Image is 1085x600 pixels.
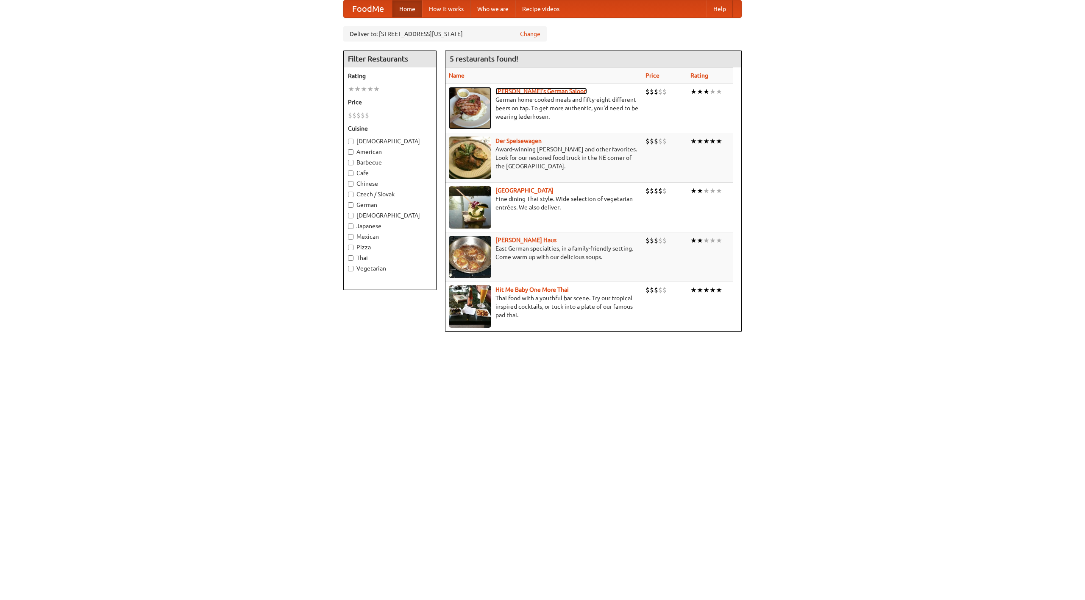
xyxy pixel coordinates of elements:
li: ★ [373,84,380,94]
li: $ [650,87,654,96]
a: Change [520,30,540,38]
p: Award-winning [PERSON_NAME] and other favorites. Look for our restored food truck in the NE corne... [449,145,639,170]
input: Japanese [348,223,353,229]
li: $ [658,87,662,96]
li: $ [658,285,662,295]
li: ★ [354,84,361,94]
li: ★ [703,236,709,245]
a: Rating [690,72,708,79]
input: American [348,149,353,155]
b: [GEOGRAPHIC_DATA] [495,187,554,194]
img: esthers.jpg [449,87,491,129]
a: Hit Me Baby One More Thai [495,286,569,293]
li: $ [658,137,662,146]
li: $ [361,111,365,120]
input: Vegetarian [348,266,353,271]
li: $ [650,186,654,195]
a: Name [449,72,465,79]
h5: Price [348,98,432,106]
a: [PERSON_NAME] Haus [495,237,556,243]
li: $ [654,285,658,295]
li: ★ [716,87,722,96]
li: $ [356,111,361,120]
li: ★ [690,186,697,195]
li: ★ [709,137,716,146]
input: Czech / Slovak [348,192,353,197]
li: $ [645,137,650,146]
li: $ [645,186,650,195]
li: ★ [690,285,697,295]
img: speisewagen.jpg [449,137,491,179]
label: Cafe [348,169,432,177]
li: $ [662,137,667,146]
img: kohlhaus.jpg [449,236,491,278]
label: Japanese [348,222,432,230]
input: Cafe [348,170,353,176]
li: $ [645,236,650,245]
li: $ [662,285,667,295]
input: Mexican [348,234,353,240]
label: American [348,148,432,156]
img: babythai.jpg [449,285,491,328]
li: ★ [716,186,722,195]
li: $ [365,111,369,120]
li: ★ [697,137,703,146]
label: [DEMOGRAPHIC_DATA] [348,211,432,220]
li: $ [348,111,352,120]
li: $ [650,236,654,245]
li: ★ [709,186,716,195]
li: ★ [709,236,716,245]
li: ★ [703,87,709,96]
p: Thai food with a youthful bar scene. Try our tropical inspired cocktails, or tuck into a plate of... [449,294,639,319]
label: Mexican [348,232,432,241]
li: ★ [703,186,709,195]
li: $ [658,186,662,195]
label: [DEMOGRAPHIC_DATA] [348,137,432,145]
a: Help [707,0,733,17]
li: ★ [716,236,722,245]
label: Chinese [348,179,432,188]
input: Pizza [348,245,353,250]
li: ★ [367,84,373,94]
label: German [348,201,432,209]
li: ★ [361,84,367,94]
input: German [348,202,353,208]
h5: Rating [348,72,432,80]
li: ★ [690,137,697,146]
input: [DEMOGRAPHIC_DATA] [348,213,353,218]
img: satay.jpg [449,186,491,229]
input: Chinese [348,181,353,187]
p: Fine dining Thai-style. Wide selection of vegetarian entrées. We also deliver. [449,195,639,212]
li: ★ [690,87,697,96]
li: ★ [716,285,722,295]
label: Barbecue [348,158,432,167]
li: $ [650,285,654,295]
li: $ [654,137,658,146]
li: $ [650,137,654,146]
a: [PERSON_NAME]'s German Saloon [495,88,587,95]
li: ★ [703,137,709,146]
li: $ [352,111,356,120]
a: How it works [422,0,470,17]
li: ★ [709,285,716,295]
li: ★ [697,186,703,195]
li: ★ [697,87,703,96]
input: Barbecue [348,160,353,165]
li: $ [645,285,650,295]
li: ★ [697,285,703,295]
li: $ [658,236,662,245]
li: ★ [716,137,722,146]
label: Thai [348,254,432,262]
li: ★ [348,84,354,94]
label: Vegetarian [348,264,432,273]
li: ★ [703,285,709,295]
a: Recipe videos [515,0,566,17]
p: German home-cooked meals and fifty-eight different beers on tap. To get more authentic, you'd nee... [449,95,639,121]
input: [DEMOGRAPHIC_DATA] [348,139,353,144]
a: Der Speisewagen [495,137,542,144]
label: Czech / Slovak [348,190,432,198]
